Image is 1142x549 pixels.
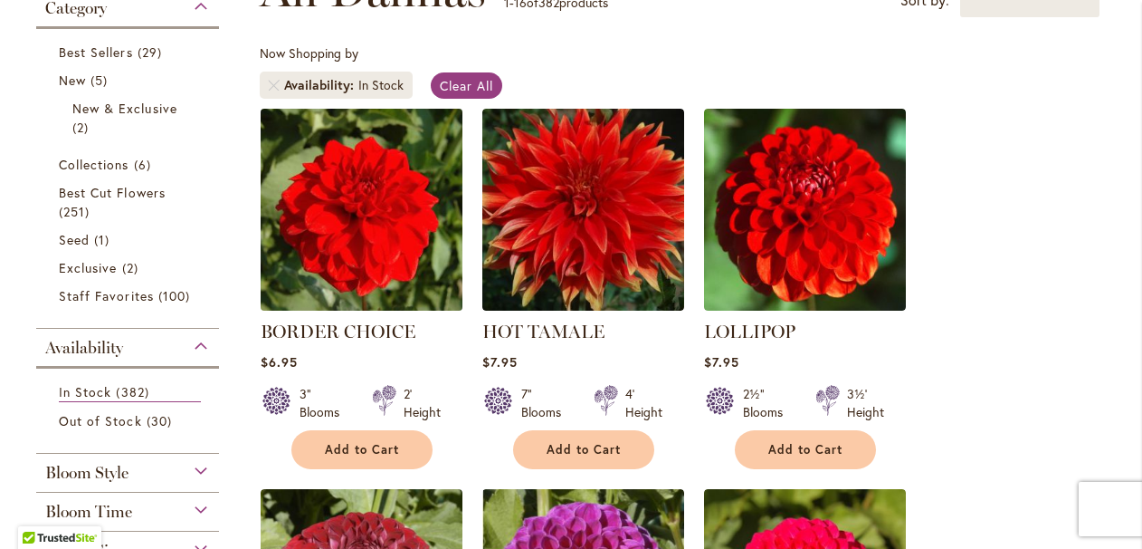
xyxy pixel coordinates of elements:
span: Staff Favorites [59,287,154,304]
span: Availability [284,76,358,94]
a: BORDER CHOICE [261,297,462,314]
span: 1 [94,230,114,249]
span: Seed [59,231,90,248]
button: Add to Cart [513,430,654,469]
a: LOLLIPOP [704,297,906,314]
span: 100 [158,286,195,305]
img: LOLLIPOP [704,109,906,311]
a: LOLLIPOP [704,321,795,342]
div: 2' Height [404,385,441,421]
span: New & Exclusive [72,100,177,117]
span: Now Shopping by [260,44,358,62]
span: 6 [134,155,156,174]
span: Clear All [440,77,493,94]
a: Collections [59,155,201,174]
a: Clear All [431,72,502,99]
div: 3½' Height [847,385,884,421]
a: Staff Favorites [59,286,201,305]
span: Best Sellers [59,43,133,61]
span: Availability [45,338,123,358]
a: Best Cut Flowers [59,183,201,221]
a: Remove Availability In Stock [269,80,280,91]
span: 251 [59,202,94,221]
span: 2 [72,118,93,137]
span: 29 [138,43,167,62]
button: Add to Cart [291,430,433,469]
span: Collections [59,156,129,173]
span: In Stock [59,383,111,400]
button: Add to Cart [735,430,876,469]
div: 4' Height [625,385,662,421]
div: In Stock [358,76,404,94]
div: 2½" Blooms [743,385,794,421]
span: $7.95 [704,353,739,371]
a: Hot Tamale [482,297,684,314]
a: Seed [59,230,201,249]
span: Exclusive [59,259,117,276]
span: Add to Cart [547,442,621,457]
span: 30 [147,411,176,430]
a: New [59,71,201,90]
a: Exclusive [59,258,201,277]
span: $7.95 [482,353,518,371]
iframe: Launch Accessibility Center [14,485,64,535]
div: 3" Blooms [300,385,350,421]
a: In Stock 382 [59,382,201,402]
span: Out of Stock [59,412,142,429]
span: New [59,72,86,89]
span: 5 [90,71,112,90]
span: Add to Cart [768,442,842,457]
span: Bloom Style [45,463,128,483]
a: HOT TAMALE [482,321,604,342]
img: BORDER CHOICE [255,103,467,315]
span: Bloom Time [45,502,132,522]
div: 7" Blooms [521,385,572,421]
span: Best Cut Flowers [59,184,166,201]
span: $6.95 [261,353,298,371]
span: 2 [122,258,143,277]
a: BORDER CHOICE [261,321,415,342]
a: Out of Stock 30 [59,411,201,430]
span: 382 [116,382,153,401]
span: Add to Cart [325,442,399,457]
a: New &amp; Exclusive [72,99,187,137]
img: Hot Tamale [482,109,684,311]
a: Best Sellers [59,43,201,62]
